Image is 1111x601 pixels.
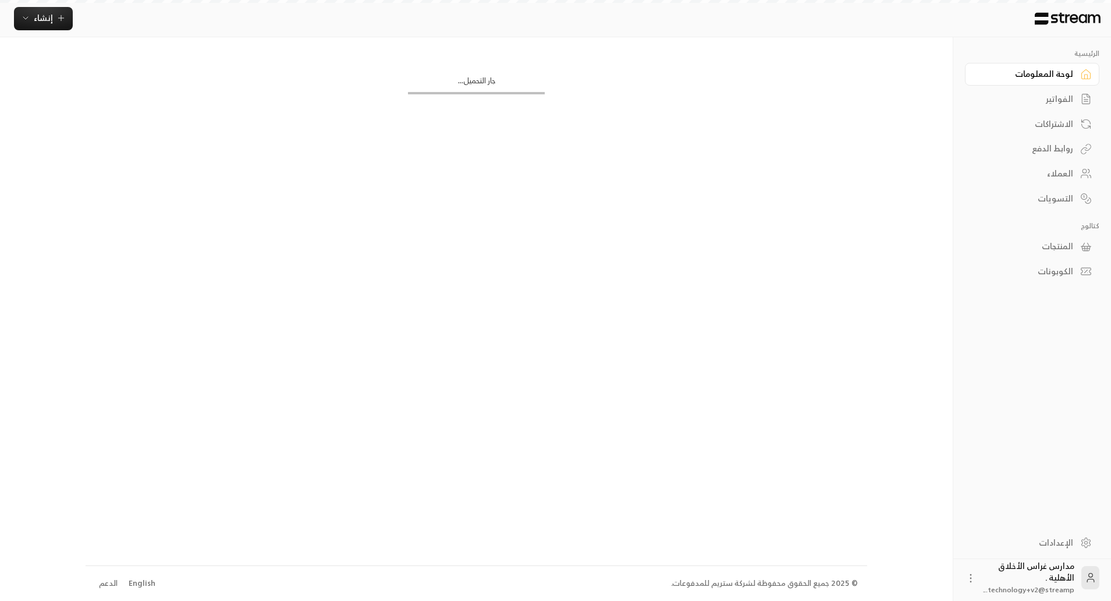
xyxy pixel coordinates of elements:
[979,93,1073,105] div: الفواتير
[979,118,1073,130] div: الاشتراكات
[965,221,1099,231] p: كتالوج
[95,573,121,594] a: الدعم
[408,75,545,92] div: جار التحميل...
[34,10,53,25] span: إنشاء
[14,7,73,30] button: إنشاء
[979,143,1073,154] div: روابط الدفع
[965,235,1099,258] a: المنتجات
[984,560,1074,595] div: مدارس غراس الأخلاق الأهلية .
[965,531,1099,554] a: الإعدادات
[979,168,1073,179] div: العملاء
[129,578,155,589] div: English
[979,193,1073,204] div: التسويات
[979,537,1073,549] div: الإعدادات
[671,578,858,589] div: © 2025 جميع الحقوق محفوظة لشركة ستريم للمدفوعات.
[965,162,1099,185] a: العملاء
[965,63,1099,86] a: لوحة المعلومات
[965,260,1099,283] a: الكوبونات
[979,68,1073,80] div: لوحة المعلومات
[984,584,1074,596] span: technology+v2@streamp...
[979,241,1073,252] div: المنتجات
[965,187,1099,210] a: التسويات
[979,266,1073,277] div: الكوبونات
[965,112,1099,135] a: الاشتراكات
[1034,12,1102,25] img: Logo
[965,49,1099,58] p: الرئيسية
[965,137,1099,160] a: روابط الدفع
[965,88,1099,111] a: الفواتير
